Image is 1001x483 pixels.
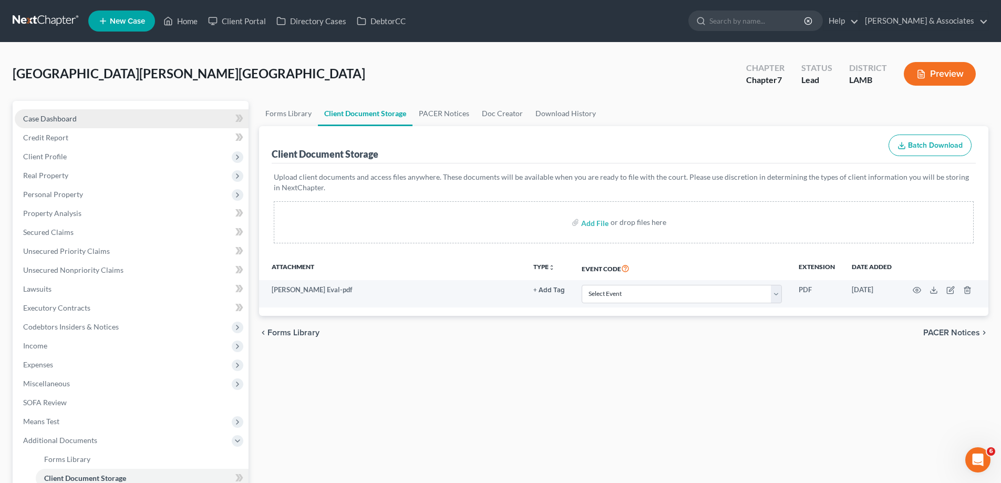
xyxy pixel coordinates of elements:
[352,12,411,30] a: DebtorCC
[23,303,90,312] span: Executory Contracts
[23,114,77,123] span: Case Dashboard
[746,74,785,86] div: Chapter
[904,62,976,86] button: Preview
[23,228,74,237] span: Secured Claims
[843,280,900,307] td: [DATE]
[23,190,83,199] span: Personal Property
[318,101,412,126] a: Client Document Storage
[44,455,90,464] span: Forms Library
[23,398,67,407] span: SOFA Review
[110,17,145,25] span: New Case
[267,328,319,337] span: Forms Library
[980,328,988,337] i: chevron_right
[801,62,832,74] div: Status
[23,379,70,388] span: Miscellaneous
[271,12,352,30] a: Directory Cases
[23,246,110,255] span: Unsecured Priority Claims
[15,393,249,412] a: SOFA Review
[15,223,249,242] a: Secured Claims
[15,261,249,280] a: Unsecured Nonpriority Claims
[36,450,249,469] a: Forms Library
[23,209,81,218] span: Property Analysis
[849,74,887,86] div: LAMB
[259,280,525,307] td: [PERSON_NAME] Eval-pdf
[15,242,249,261] a: Unsecured Priority Claims
[23,265,123,274] span: Unsecured Nonpriority Claims
[158,12,203,30] a: Home
[23,171,68,180] span: Real Property
[709,11,806,30] input: Search by name...
[23,341,47,350] span: Income
[259,328,267,337] i: chevron_left
[272,148,378,160] div: Client Document Storage
[849,62,887,74] div: District
[533,287,565,294] button: + Add Tag
[274,172,974,193] p: Upload client documents and access files anywhere. These documents will be available when you are...
[790,280,843,307] td: PDF
[259,256,525,280] th: Attachment
[843,256,900,280] th: Date added
[259,101,318,126] a: Forms Library
[412,101,476,126] a: PACER Notices
[908,141,963,150] span: Batch Download
[823,12,859,30] a: Help
[15,204,249,223] a: Property Analysis
[476,101,529,126] a: Doc Creator
[259,328,319,337] button: chevron_left Forms Library
[746,62,785,74] div: Chapter
[23,133,68,142] span: Credit Report
[15,280,249,299] a: Lawsuits
[15,109,249,128] a: Case Dashboard
[533,264,555,271] button: TYPEunfold_more
[23,284,51,293] span: Lawsuits
[23,360,53,369] span: Expenses
[965,447,990,472] iframe: Intercom live chat
[23,436,97,445] span: Additional Documents
[923,328,988,337] button: PACER Notices chevron_right
[573,256,790,280] th: Event Code
[15,128,249,147] a: Credit Report
[533,285,565,295] a: + Add Tag
[987,447,995,456] span: 6
[13,66,365,81] span: [GEOGRAPHIC_DATA][PERSON_NAME][GEOGRAPHIC_DATA]
[611,217,666,228] div: or drop files here
[15,299,249,317] a: Executory Contracts
[860,12,988,30] a: [PERSON_NAME] & Associates
[23,417,59,426] span: Means Test
[529,101,602,126] a: Download History
[549,264,555,271] i: unfold_more
[801,74,832,86] div: Lead
[203,12,271,30] a: Client Portal
[777,75,782,85] span: 7
[23,322,119,331] span: Codebtors Insiders & Notices
[23,152,67,161] span: Client Profile
[44,474,126,482] span: Client Document Storage
[923,328,980,337] span: PACER Notices
[790,256,843,280] th: Extension
[889,135,972,157] button: Batch Download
